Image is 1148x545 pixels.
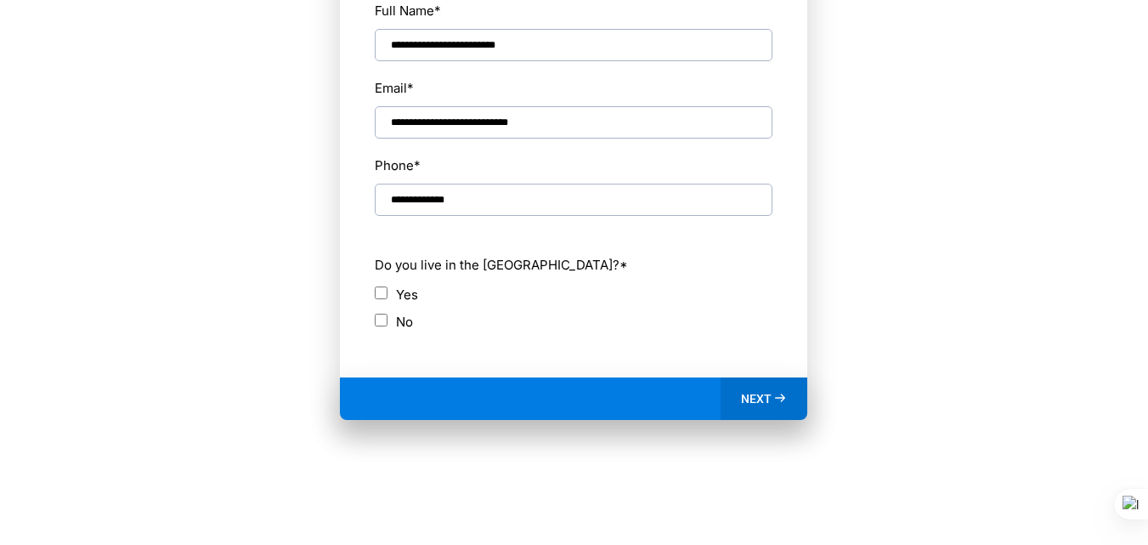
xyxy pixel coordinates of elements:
[375,253,772,276] label: Do you live in the [GEOGRAPHIC_DATA]?
[375,154,421,177] label: Phone
[741,391,772,406] span: NEXT
[396,283,418,306] label: Yes
[396,310,413,333] label: No
[375,77,414,99] label: Email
